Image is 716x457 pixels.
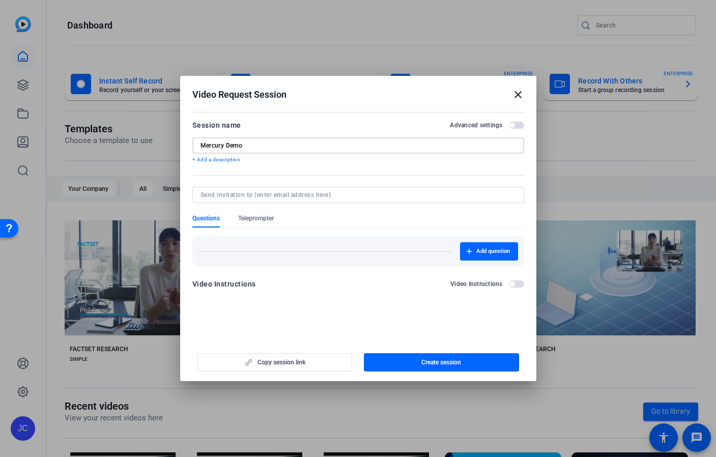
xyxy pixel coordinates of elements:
[421,358,461,366] span: Create session
[192,278,256,290] div: Video Instructions
[450,280,503,288] h2: Video Instructions
[192,119,241,131] div: Session name
[476,247,510,255] span: Add question
[450,121,502,129] h2: Advanced settings
[238,214,274,222] span: Teleprompter
[201,191,512,199] input: Send invitation to (enter email address here)
[364,353,519,372] button: Create session
[192,89,524,101] div: Video Request Session
[201,141,516,150] input: Enter Session Name
[512,89,524,101] mat-icon: close
[460,242,518,261] button: Add question
[192,214,220,222] span: Questions
[192,156,524,164] p: + Add a description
